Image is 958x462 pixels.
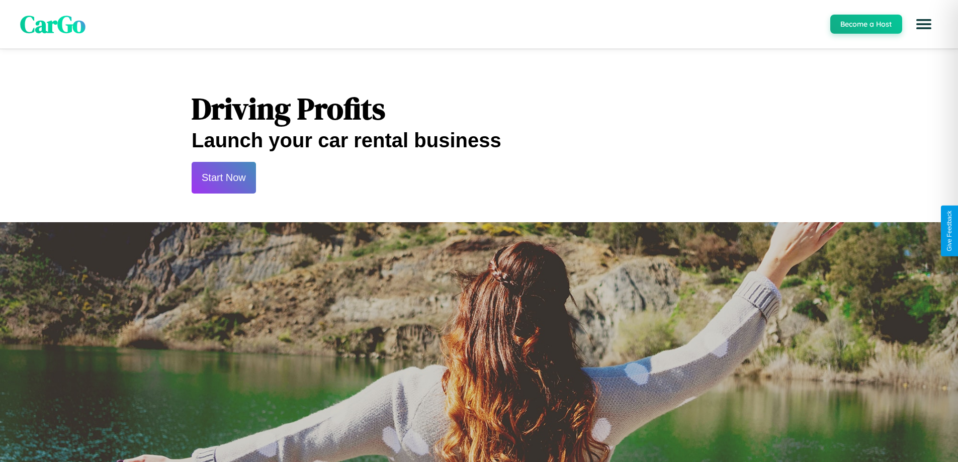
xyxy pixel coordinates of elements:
[20,8,85,41] span: CarGo
[192,162,256,194] button: Start Now
[192,88,766,129] h1: Driving Profits
[192,129,766,152] h2: Launch your car rental business
[910,10,938,38] button: Open menu
[946,211,953,251] div: Give Feedback
[830,15,902,34] button: Become a Host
